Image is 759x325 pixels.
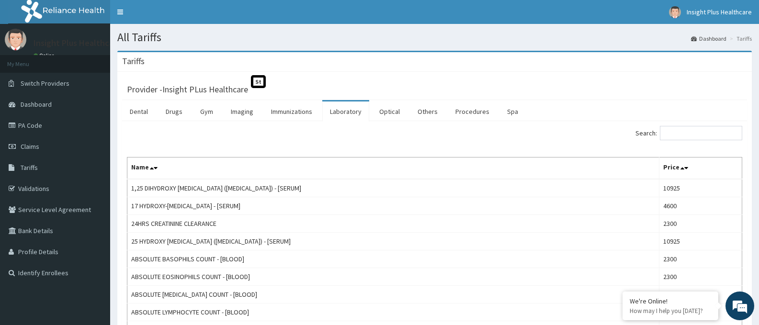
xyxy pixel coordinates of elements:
[660,126,742,140] input: Search:
[117,31,752,44] h1: All Tariffs
[630,297,711,305] div: We're Online!
[122,57,145,66] h3: Tariffs
[127,303,659,321] td: ABSOLUTE LYMPHOCYTE COUNT - [BLOOD]
[5,29,26,50] img: User Image
[127,85,248,94] h3: Provider - Insight PLus Healthcare
[659,233,742,250] td: 10925
[127,157,659,179] th: Name
[448,101,497,122] a: Procedures
[127,179,659,197] td: 1,25 DIHYDROXY [MEDICAL_DATA] ([MEDICAL_DATA]) - [SERUM]
[635,126,742,140] label: Search:
[223,101,261,122] a: Imaging
[499,101,526,122] a: Spa
[251,75,266,88] span: St
[659,197,742,215] td: 4600
[263,101,320,122] a: Immunizations
[322,101,369,122] a: Laboratory
[34,39,121,47] p: Insight Plus Healthcare
[193,101,221,122] a: Gym
[659,250,742,268] td: 2300
[34,52,57,59] a: Online
[158,101,190,122] a: Drugs
[127,286,659,303] td: ABSOLUTE [MEDICAL_DATA] COUNT - [BLOOD]
[659,179,742,197] td: 10925
[127,197,659,215] td: 17 HYDROXY-[MEDICAL_DATA] - [SERUM]
[127,215,659,233] td: 24HRS CREATININE CLEARANCE
[122,101,156,122] a: Dental
[21,163,38,172] span: Tariffs
[21,79,69,88] span: Switch Providers
[727,34,752,43] li: Tariffs
[127,268,659,286] td: ABSOLUTE EOSINOPHILS COUNT - [BLOOD]
[687,8,752,16] span: Insight Plus Healthcare
[127,233,659,250] td: 25 HYDROXY [MEDICAL_DATA] ([MEDICAL_DATA]) - [SERUM]
[21,100,52,109] span: Dashboard
[21,142,39,151] span: Claims
[669,6,681,18] img: User Image
[410,101,445,122] a: Others
[659,268,742,286] td: 2300
[659,286,742,303] td: 2300
[691,34,726,43] a: Dashboard
[127,250,659,268] td: ABSOLUTE BASOPHILS COUNT - [BLOOD]
[372,101,408,122] a: Optical
[659,215,742,233] td: 2300
[630,307,711,315] p: How may I help you today?
[659,157,742,179] th: Price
